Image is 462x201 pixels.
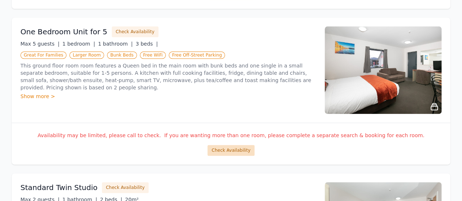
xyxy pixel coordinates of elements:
[69,51,104,59] span: Larger Room
[135,41,158,47] span: 3 beds |
[20,51,66,59] span: Great For Families
[98,41,133,47] span: 1 bathroom |
[20,62,316,91] p: This ground floor room room features a Queen bed in the main room with bunk beds and one single i...
[140,51,166,59] span: Free WiFi
[102,182,149,193] button: Check Availability
[20,132,442,139] p: Availability may be limited, please call to check. If you are wanting more than one room, please ...
[20,182,98,193] h3: Standard Twin Studio
[169,51,225,59] span: Free Off-Street Parking
[20,41,60,47] span: Max 5 guests |
[20,93,316,100] div: Show more >
[107,51,137,59] span: Bunk Beds
[62,41,95,47] span: 1 bedroom |
[112,26,159,37] button: Check Availability
[207,145,254,156] button: Check Availability
[20,27,107,37] h3: One Bedroom Unit for 5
